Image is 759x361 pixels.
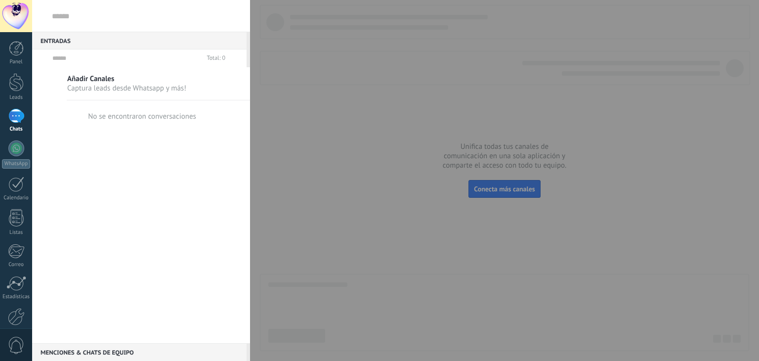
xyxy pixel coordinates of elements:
[67,84,186,93] span: Captura leads desde Whatsapp y más!
[2,229,31,236] div: Listas
[88,112,196,121] div: No se encontraron conversaciones
[32,343,247,361] div: Menciones & Chats de equipo
[2,262,31,268] div: Correo
[203,53,225,63] div: Total: 0
[2,195,31,201] div: Calendario
[2,159,30,169] div: WhatsApp
[32,32,247,49] div: Entradas
[2,126,31,133] div: Chats
[2,294,31,300] div: Estadísticas
[2,94,31,101] div: Leads
[2,59,31,65] div: Panel
[67,74,186,84] span: Añadir Canales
